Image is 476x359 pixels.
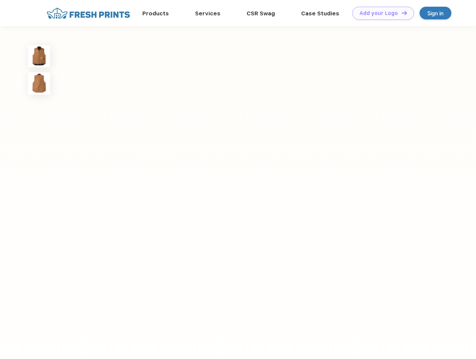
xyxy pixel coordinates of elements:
[402,11,407,15] img: DT
[28,45,50,67] img: func=resize&h=100
[359,10,398,16] div: Add your Logo
[44,7,132,20] img: fo%20logo%202.webp
[427,9,443,18] div: Sign in
[28,73,50,95] img: func=resize&h=100
[142,10,169,17] a: Products
[420,7,451,19] a: Sign in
